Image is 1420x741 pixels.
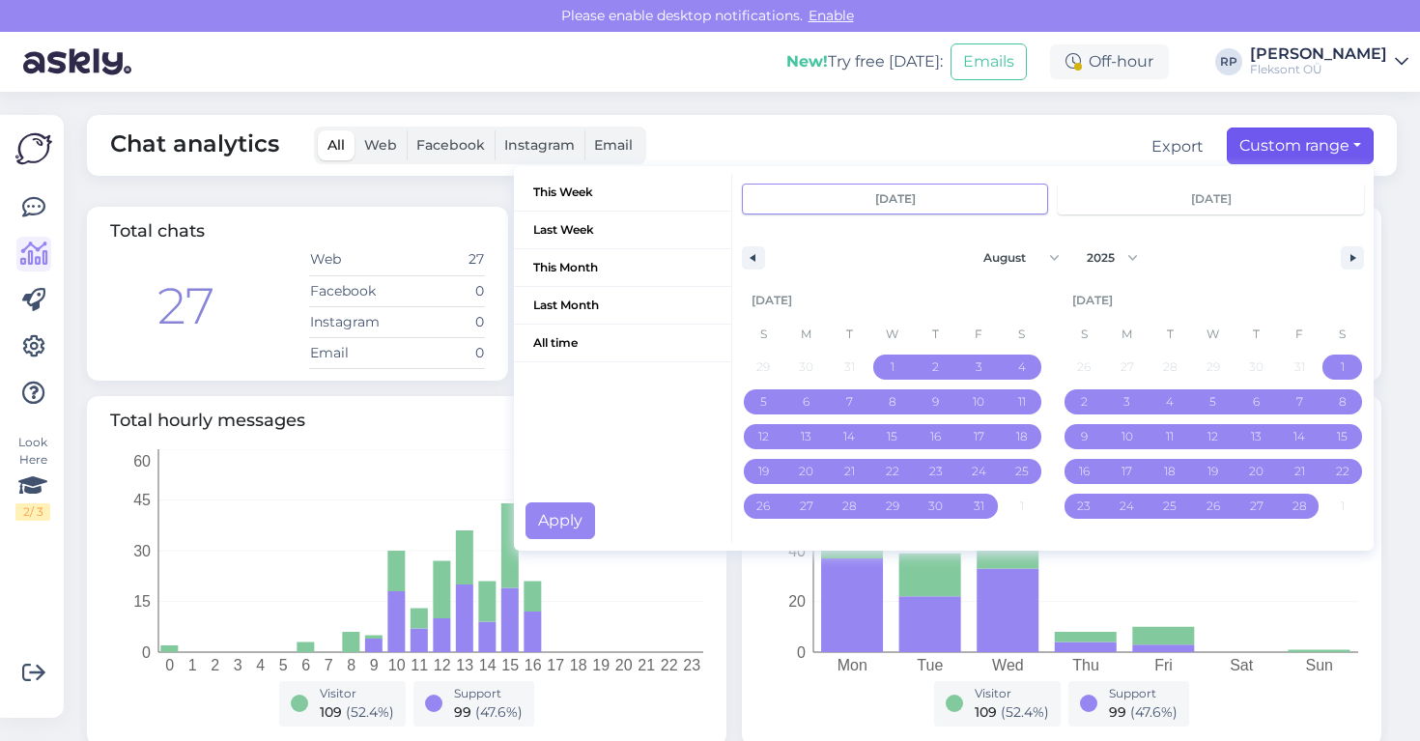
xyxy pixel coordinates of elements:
span: W [1192,319,1235,350]
tspan: 20 [615,657,633,673]
span: 99 [1109,703,1126,721]
tspan: Mon [838,657,867,673]
span: Total chats [110,220,205,242]
span: 28 [842,489,857,524]
button: 26 [1192,489,1235,524]
span: 24 [1120,489,1134,524]
span: 22 [1336,454,1349,489]
button: 5 [1192,385,1235,419]
span: 3 [976,350,982,385]
button: 27 [1235,489,1278,524]
tspan: Tue [917,657,943,673]
tspan: Wed [992,657,1024,673]
span: 15 [887,419,897,454]
tspan: 21 [638,657,655,673]
button: 20 [785,454,829,489]
span: 20 [1249,454,1264,489]
span: ( 52.4 %) [346,703,394,721]
div: Visitor [320,685,394,702]
span: 16 [930,419,941,454]
button: All time [514,325,731,362]
button: 31 [957,489,1001,524]
button: 13 [785,419,829,454]
tspan: 0 [165,657,174,673]
button: 21 [828,454,871,489]
tspan: 10 [388,657,406,673]
button: 30 [914,489,957,524]
span: 99 [454,703,471,721]
span: This Week [514,174,731,211]
tspan: 2 [211,657,219,673]
button: 5 [742,385,785,419]
button: 9 [914,385,957,419]
tspan: 40 [788,542,806,558]
span: T [914,319,957,350]
span: 4 [1018,350,1026,385]
div: [PERSON_NAME] [1250,46,1387,62]
button: 11 [1000,385,1043,419]
div: Visitor [975,685,1049,702]
span: 25 [1015,454,1029,489]
div: [DATE] [742,282,1043,319]
span: Last Week [514,212,731,248]
tspan: 0 [142,643,151,660]
tspan: 0 [797,643,806,660]
tspan: 14 [479,657,497,673]
button: 7 [828,385,871,419]
td: Facebook [309,275,397,306]
span: Enable [803,7,860,24]
button: 14 [828,419,871,454]
div: [DATE] [1063,282,1364,319]
span: F [957,319,1001,350]
div: Look Here [15,434,50,521]
span: 10 [1122,419,1133,454]
tspan: Sat [1230,657,1254,673]
span: 27 [1250,489,1264,524]
span: 31 [974,489,984,524]
span: 23 [1077,489,1091,524]
tspan: 8 [347,657,355,673]
button: 15 [871,419,915,454]
span: 8 [1339,385,1347,419]
button: 22 [871,454,915,489]
span: S [1063,319,1106,350]
tspan: 18 [570,657,587,673]
div: 2 / 3 [15,503,50,521]
button: 22 [1321,454,1364,489]
button: 19 [742,454,785,489]
button: 28 [828,489,871,524]
span: 5 [760,385,767,419]
span: 27 [800,489,813,524]
span: 5 [1209,385,1216,419]
span: Facebook [416,136,485,154]
button: 21 [1278,454,1321,489]
span: 13 [1251,419,1262,454]
button: 25 [1000,454,1043,489]
tspan: 12 [434,657,451,673]
span: 28 [1292,489,1307,524]
button: 28 [1278,489,1321,524]
span: 18 [1164,454,1176,489]
button: 15 [1321,419,1364,454]
span: 6 [1253,385,1260,419]
span: 7 [1296,385,1303,419]
td: Email [309,337,397,368]
span: 14 [1293,419,1305,454]
tspan: Sun [1305,657,1332,673]
td: Instagram [309,306,397,337]
button: 1 [1321,350,1364,385]
span: 29 [886,489,899,524]
button: Last Month [514,287,731,325]
span: This Month [514,249,731,286]
button: 12 [742,419,785,454]
tspan: Fri [1154,657,1173,673]
span: ( 52.4 %) [1001,703,1049,721]
button: 23 [1063,489,1106,524]
span: M [1106,319,1150,350]
tspan: 15 [133,593,151,610]
span: All [327,136,345,154]
span: 12 [758,419,769,454]
span: M [785,319,829,350]
span: W [871,319,915,350]
div: 27 [157,269,214,344]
